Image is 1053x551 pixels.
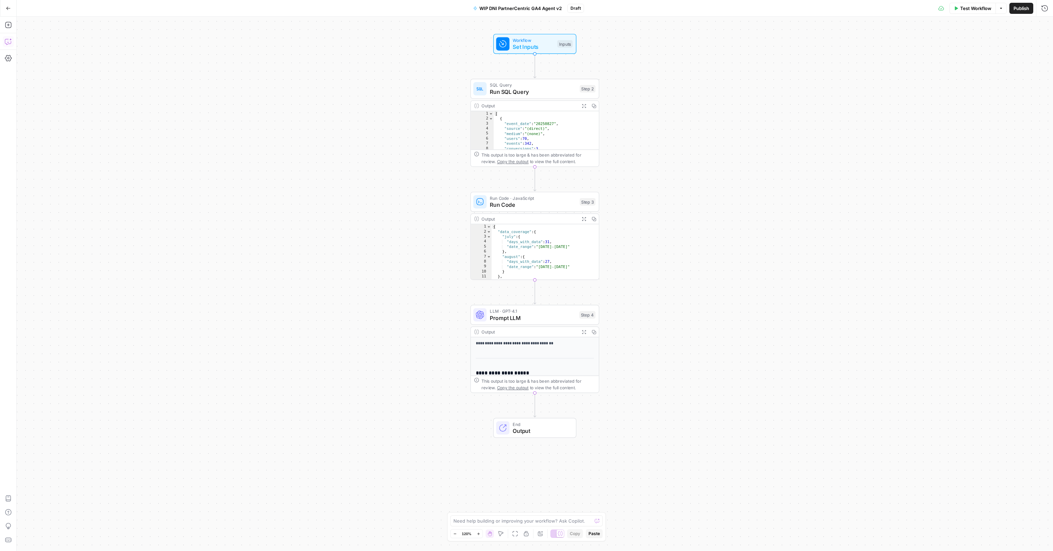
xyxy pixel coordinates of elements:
span: WIP DNI PartnerCentric GA4 Agent v2 [479,5,562,12]
span: Workflow [513,37,554,43]
button: Paste [586,529,603,538]
span: Run Code [490,201,576,209]
span: Toggle code folding, rows 1 through 2243 [489,111,493,116]
div: 3 [471,121,494,126]
div: This output is too large & has been abbreviated for review. to view the full content. [481,152,595,165]
div: 5 [471,244,492,249]
div: 5 [471,131,494,136]
span: Set Inputs [513,43,554,51]
div: 12 [471,279,492,284]
span: Copy [570,531,580,537]
div: 6 [471,136,494,141]
span: Draft [570,5,581,11]
div: 4 [471,239,492,244]
div: 1 [471,224,492,229]
div: Step 4 [579,311,595,319]
div: Output [481,329,576,335]
span: SQL Query [490,82,576,88]
button: Test Workflow [949,3,996,14]
div: 8 [471,146,494,151]
span: Publish [1014,5,1029,12]
span: Toggle code folding, rows 2 through 11 [487,229,491,234]
span: Toggle code folding, rows 3 through 6 [487,234,491,239]
span: LLM · GPT-4.1 [490,308,576,314]
g: Edge from step_3 to step_4 [533,280,536,304]
button: Copy [567,529,583,538]
div: Run Code · JavaScriptRun CodeStep 3Output{ "data_coverage":{ "july":{ "days_with_data":31, "date_... [470,192,599,280]
span: Toggle code folding, rows 7 through 10 [487,254,491,259]
div: 7 [471,141,494,146]
span: Toggle code folding, rows 1 through 218 [487,224,491,229]
div: 6 [471,249,492,254]
div: EndOutput [470,418,599,438]
g: Edge from step_4 to end [533,393,536,417]
span: End [513,421,569,427]
span: 120% [462,531,471,536]
span: Test Workflow [960,5,991,12]
div: 2 [471,229,492,234]
g: Edge from start to step_2 [533,54,536,78]
span: Run Code · JavaScript [490,195,576,201]
div: 7 [471,254,492,259]
div: 1 [471,111,494,116]
div: This output is too large & has been abbreviated for review. to view the full content. [481,377,595,391]
div: 8 [471,259,492,264]
div: Step 3 [580,198,596,206]
div: Output [481,215,576,222]
span: Paste [589,531,600,537]
div: SQL QueryRun SQL QueryStep 2Output[ { "event_date":"20250827", "source":"(direct)", "medium":"(no... [470,79,599,167]
div: Output [481,103,576,109]
span: Toggle code folding, rows 12 through 217 [487,279,491,284]
span: Output [513,427,569,435]
div: Inputs [557,40,573,48]
div: 3 [471,234,492,239]
div: 2 [471,116,494,121]
g: Edge from step_2 to step_3 [533,167,536,191]
div: Step 2 [580,85,596,93]
span: Copy the output [497,159,529,164]
span: Toggle code folding, rows 2 through 10 [489,116,493,121]
button: Publish [1009,3,1033,14]
div: 9 [471,264,492,269]
div: 11 [471,274,492,279]
div: 4 [471,126,494,131]
div: WorkflowSet InputsInputs [470,34,599,54]
span: Prompt LLM [490,314,576,322]
span: Run SQL Query [490,88,576,96]
div: 10 [471,269,492,274]
span: Copy the output [497,385,529,390]
button: WIP DNI PartnerCentric GA4 Agent v2 [469,3,566,14]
